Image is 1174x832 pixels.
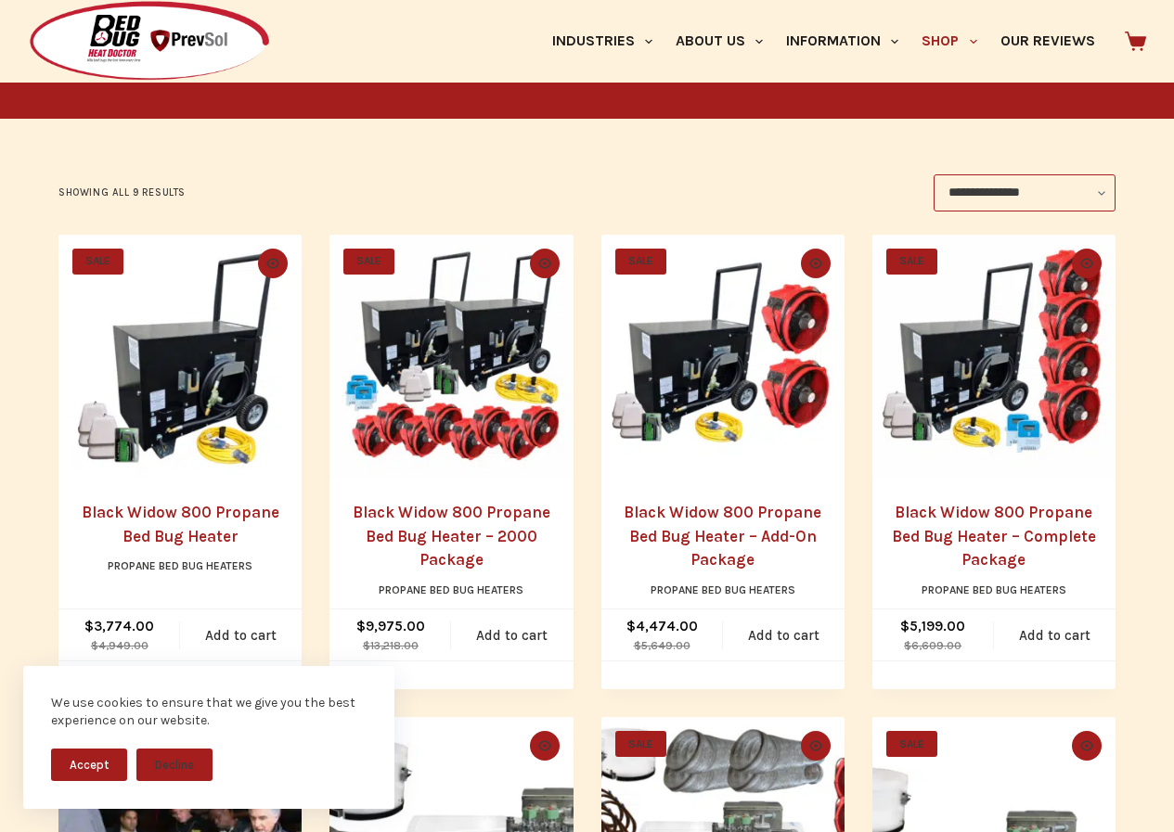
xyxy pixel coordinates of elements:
[634,639,690,652] bdi: 5,649.00
[530,249,560,278] button: Quick view toggle
[626,618,698,634] bdi: 4,474.00
[343,249,394,275] span: SALE
[601,235,845,478] a: Black Widow 800 Propane Bed Bug Heater - Add-On Package
[900,618,910,634] span: $
[58,235,302,478] a: Black Widow 800 Propane Bed Bug Heater
[530,731,560,761] button: Quick view toggle
[723,609,845,660] a: Add to cart: “Black Widow 800 Propane Bed Bug Heater - Add-On Package”
[872,235,1116,478] img: Black Widow 800 Propane Bed Bug Heater with propane hose attachment
[994,609,1116,660] a: Add to cart: “Black Widow 800 Propane Bed Bug Heater - Complete Package”
[136,749,213,781] button: Decline
[379,583,523,596] a: Propane Bed Bug Heaters
[58,185,186,201] p: Showing all 9 results
[329,235,573,478] a: Black Widow 800 Propane Bed Bug Heater - 2000 Package
[892,503,1096,569] a: Black Widow 800 Propane Bed Bug Heater – Complete Package
[801,731,831,761] button: Quick view toggle
[801,249,831,278] button: Quick view toggle
[180,609,302,660] a: Add to cart: “Black Widow 800 Propane Bed Bug Heater”
[872,235,1116,478] a: Black Widow 800 Propane Bed Bug Heater - Complete Package
[84,618,94,634] span: $
[91,639,98,652] span: $
[886,731,937,757] span: SALE
[1072,249,1102,278] button: Quick view toggle
[363,639,419,652] bdi: 13,218.00
[258,249,288,278] button: Quick view toggle
[51,694,367,730] div: We use cookies to ensure that we give you the best experience on our website.
[356,618,366,634] span: $
[91,639,148,652] bdi: 4,949.00
[904,639,961,652] bdi: 6,609.00
[451,609,573,660] a: Add to cart: “Black Widow 800 Propane Bed Bug Heater - 2000 Package”
[651,583,795,596] a: Propane Bed Bug Heaters
[900,618,965,634] bdi: 5,199.00
[108,559,252,572] a: Propane Bed Bug Heaters
[624,503,821,569] a: Black Widow 800 Propane Bed Bug Heater – Add-On Package
[626,618,636,634] span: $
[363,639,370,652] span: $
[72,249,123,275] span: SALE
[1072,731,1102,761] button: Quick view toggle
[904,639,911,652] span: $
[601,235,845,478] img: Black Widow 800 Propane Bed Bug Heater operable by single technician
[886,249,937,275] span: SALE
[329,235,573,478] img: Black Widow 800 Propane Bed Bug Heater with propane hose attachment
[51,749,127,781] button: Accept
[82,503,279,545] a: Black Widow 800 Propane Bed Bug Heater
[934,174,1116,211] select: Shop order
[615,731,666,757] span: SALE
[58,235,302,478] img: Black Widow 800 Propane Bed Bug Heater with propane hose attachment
[353,503,550,569] a: Black Widow 800 Propane Bed Bug Heater – 2000 Package
[356,618,425,634] bdi: 9,975.00
[922,583,1066,596] a: Propane Bed Bug Heaters
[84,618,154,634] bdi: 3,774.00
[615,249,666,275] span: SALE
[634,639,641,652] span: $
